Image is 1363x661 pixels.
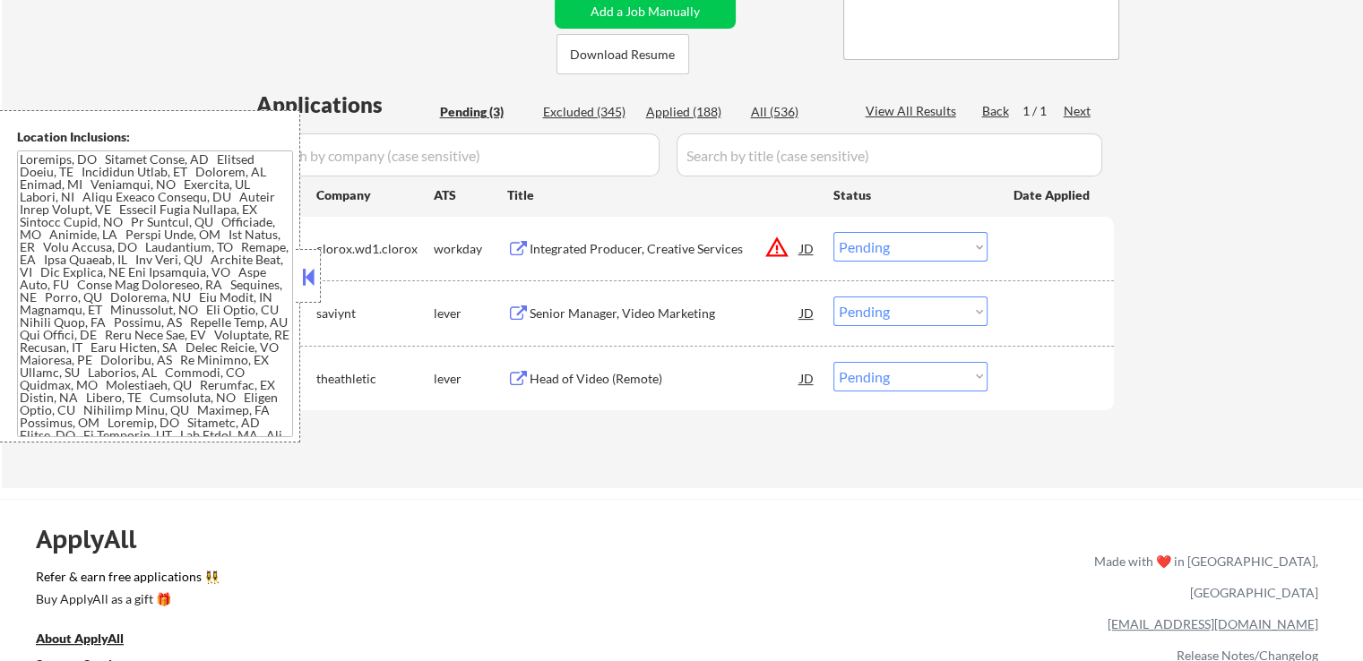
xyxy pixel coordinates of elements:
div: Date Applied [1014,186,1092,204]
div: Back [982,102,1011,120]
div: Company [316,186,434,204]
div: JD [798,362,816,394]
div: Applications [256,94,434,116]
div: Next [1064,102,1092,120]
a: Buy ApplyAll as a gift 🎁 [36,589,215,612]
div: Title [507,186,816,204]
div: ApplyAll [36,524,157,554]
div: Integrated Producer, Creative Services [530,240,800,258]
div: Excluded (345) [543,103,633,121]
a: About ApplyAll [36,629,149,651]
div: lever [434,305,507,322]
div: lever [434,370,507,388]
input: Search by company (case sensitive) [256,133,660,176]
div: JD [798,232,816,264]
input: Search by title (case sensitive) [677,133,1102,176]
div: Pending (3) [440,103,530,121]
div: Head of Video (Remote) [530,370,800,388]
a: Refer & earn free applications 👯‍♀️ [36,571,720,589]
div: Status [833,178,988,210]
div: Senior Manager, Video Marketing [530,305,800,322]
div: ATS [434,186,507,204]
div: clorox.wd1.clorox [316,240,434,258]
button: Download Resume [556,34,689,74]
div: Buy ApplyAll as a gift 🎁 [36,593,215,605]
div: All (536) [751,103,841,121]
div: View All Results [866,102,962,120]
div: Applied (188) [646,103,736,121]
div: 1 / 1 [1022,102,1064,120]
div: saviynt [316,305,434,322]
div: workday [434,240,507,258]
div: Location Inclusions: [17,128,293,146]
div: JD [798,296,816,329]
div: theathletic [316,370,434,388]
a: [EMAIL_ADDRESS][DOMAIN_NAME] [1108,616,1318,631]
button: warning_amber [764,235,789,260]
u: About ApplyAll [36,631,124,646]
div: Made with ❤️ in [GEOGRAPHIC_DATA], [GEOGRAPHIC_DATA] [1087,545,1318,608]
